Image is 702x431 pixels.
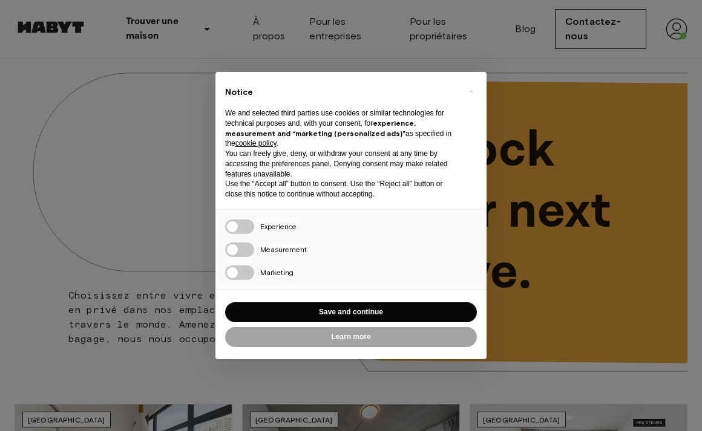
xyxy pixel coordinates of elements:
span: Marketing [260,268,294,277]
p: Use the “Accept all” button to consent. Use the “Reject all” button or close this notice to conti... [225,179,458,199]
strong: experience, measurement and “marketing (personalized ads)” [225,118,416,138]
span: × [469,84,473,99]
span: Measurement [260,245,307,254]
button: Learn more [225,327,477,347]
span: Experience [260,222,297,231]
a: cookie policy [235,139,277,147]
h2: Notice [225,86,458,99]
p: We and selected third parties use cookies or similar technologies for technical purposes and, wit... [225,108,458,149]
p: You can freely give, deny, or withdraw your consent at any time by accessing the preferences pane... [225,149,458,179]
button: Save and continue [225,302,477,322]
button: Close this notice [461,82,481,101]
